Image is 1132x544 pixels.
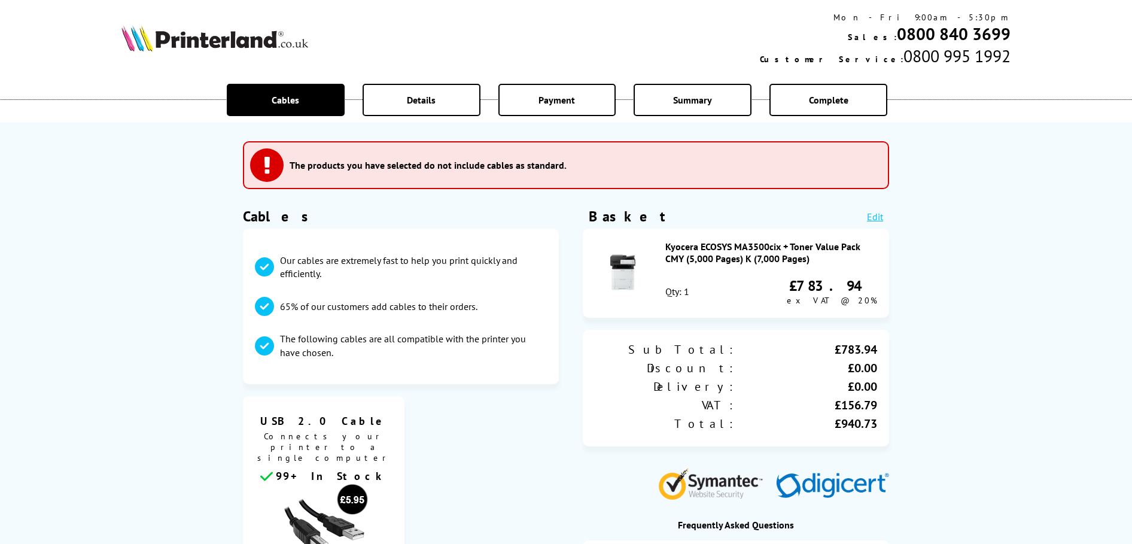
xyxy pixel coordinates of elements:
[276,469,387,483] span: 99+ In Stock
[760,12,1011,23] div: Mon - Fri 9:00am - 5:30pm
[595,416,736,431] div: Total:
[290,159,567,171] h3: The products you have selected do not include cables as standard.
[280,254,547,281] p: Our cables are extremely fast to help you print quickly and efficiently.
[736,360,877,376] div: £0.00
[595,379,736,394] div: Delivery:
[776,473,889,500] img: Digicert
[665,241,877,265] div: Kyocera ECOSYS MA3500cix + Toner Value Pack CMY (5,000 Pages) K (7,000 Pages)
[665,285,689,297] div: Qty: 1
[280,332,547,359] p: The following cables are all compatible with the printer you have chosen.
[673,94,712,106] span: Summary
[736,342,877,357] div: £783.94
[538,94,575,106] span: Payment
[658,466,771,500] img: Symantec Website Security
[121,25,308,51] img: Printerland Logo
[249,428,398,469] span: Connects your printer to a single computer
[595,360,736,376] div: Discount:
[589,207,667,226] div: Basket
[867,211,883,223] a: Edit
[787,276,877,295] div: £783.94
[903,45,1011,67] span: 0800 995 1992
[760,54,903,65] span: Customer Service:
[809,94,848,106] span: Complete
[595,397,736,413] div: VAT:
[736,397,877,413] div: £156.79
[407,94,436,106] span: Details
[272,94,299,106] span: Cables
[602,251,644,293] img: Kyocera ECOSYS MA3500cix + Toner Value Pack CMY (5,000 Pages) K (7,000 Pages)
[252,414,395,428] span: USB 2.0 Cable
[595,342,736,357] div: Sub Total:
[583,519,889,531] div: Frequently Asked Questions
[897,23,1011,45] a: 0800 840 3699
[848,32,897,42] span: Sales:
[736,416,877,431] div: £940.73
[787,295,877,306] span: ex VAT @ 20%
[736,379,877,394] div: £0.00
[280,300,477,313] p: 65% of our customers add cables to their orders.
[243,207,559,226] h1: Cables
